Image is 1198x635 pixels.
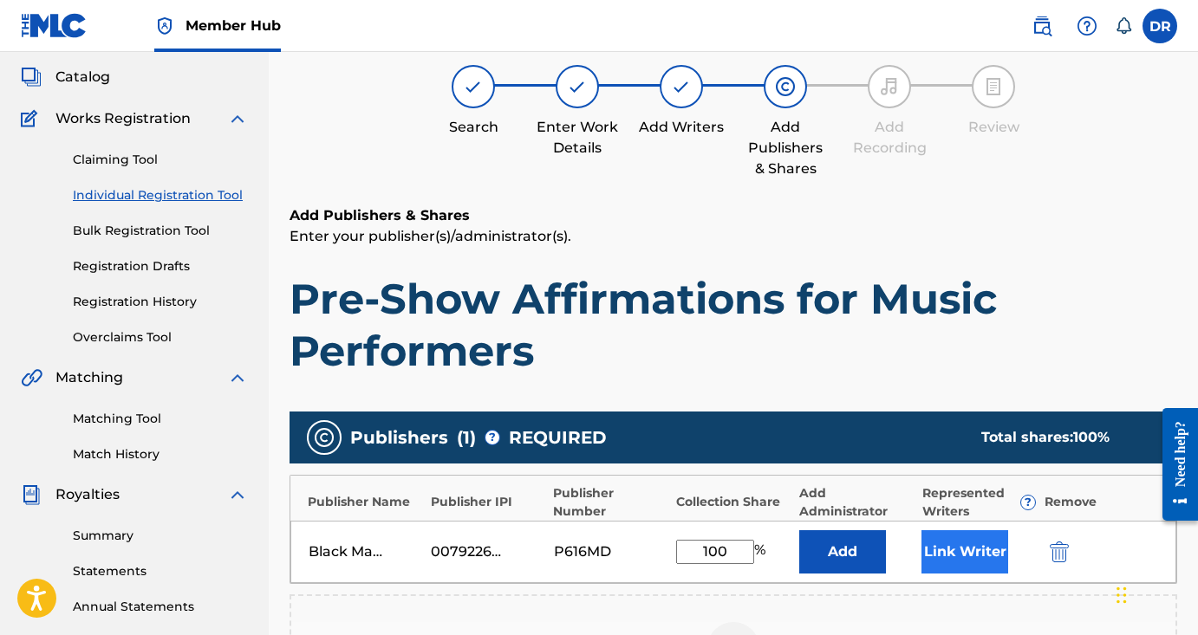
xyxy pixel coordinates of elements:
[485,431,499,444] span: ?
[350,424,448,450] span: Publishers
[1050,541,1069,562] img: 12a2ab48e56ec057fbd8.svg
[73,257,248,275] a: Registration Drafts
[73,222,248,240] a: Bulk Registration Tool
[186,16,281,36] span: Member Hub
[21,13,88,38] img: MLC Logo
[73,328,248,347] a: Overclaims Tool
[55,484,120,505] span: Royalties
[846,117,933,159] div: Add Recording
[638,117,725,138] div: Add Writers
[1111,552,1198,635] iframe: Chat Widget
[154,16,175,36] img: Top Rightsholder
[921,530,1008,573] button: Link Writer
[1149,393,1198,536] iframe: Resource Center
[73,598,248,616] a: Annual Statements
[671,76,692,97] img: step indicator icon for Add Writers
[534,117,621,159] div: Enter Work Details
[21,367,42,388] img: Matching
[21,108,43,129] img: Works Registration
[1021,496,1035,509] span: ?
[73,527,248,545] a: Summary
[981,427,1143,448] div: Total shares:
[799,484,914,521] div: Add Administrator
[676,493,791,511] div: Collection Share
[227,108,248,129] img: expand
[1115,17,1132,35] div: Notifications
[1073,429,1110,445] span: 100 %
[55,367,123,388] span: Matching
[73,293,248,311] a: Registration History
[55,67,110,87] span: Catalog
[879,76,900,97] img: step indicator icon for Add Recording
[1032,16,1052,36] img: search
[290,205,1177,226] h6: Add Publishers & Shares
[290,273,1177,377] h1: Pre-Show Affirmations for Music Performers
[742,117,829,179] div: Add Publishers & Shares
[73,445,248,463] a: Match History
[73,186,248,204] a: Individual Registration Tool
[1143,9,1177,43] div: User Menu
[73,151,248,169] a: Claiming Tool
[922,484,1037,521] div: Represented Writers
[227,484,248,505] img: expand
[775,76,796,97] img: step indicator icon for Add Publishers & Shares
[983,76,1004,97] img: step indicator icon for Review
[314,427,335,448] img: publishers
[754,540,770,564] span: %
[73,562,248,580] a: Statements
[21,67,110,87] a: CatalogCatalog
[1117,569,1127,621] div: Drag
[55,108,191,129] span: Works Registration
[1077,16,1097,36] img: help
[308,493,422,511] div: Publisher Name
[290,226,1177,247] p: Enter your publisher(s)/administrator(s).
[431,493,545,511] div: Publisher IPI
[227,367,248,388] img: expand
[21,484,42,505] img: Royalties
[553,484,667,521] div: Publisher Number
[1045,493,1159,511] div: Remove
[463,76,484,97] img: step indicator icon for Search
[1025,9,1059,43] a: Public Search
[509,424,607,450] span: REQUIRED
[430,117,517,138] div: Search
[950,117,1037,138] div: Review
[1070,9,1104,43] div: Help
[21,67,42,87] img: Catalog
[567,76,588,97] img: step indicator icon for Enter Work Details
[73,410,248,428] a: Matching Tool
[799,530,886,573] button: Add
[457,424,476,450] span: ( 1 )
